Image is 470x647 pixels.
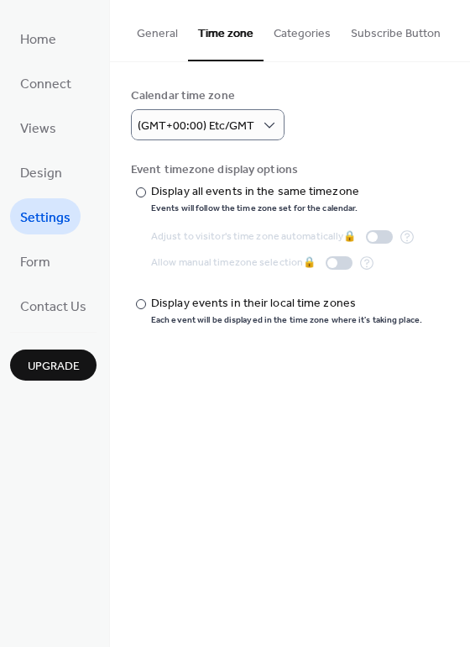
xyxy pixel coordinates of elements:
[10,198,81,234] a: Settings
[151,314,422,326] div: Each event will be displayed in the time zone where it's taking place.
[10,20,66,56] a: Home
[20,160,62,187] span: Design
[151,203,363,214] div: Events will follow the time zone set for the calendar.
[28,358,80,376] span: Upgrade
[10,350,97,381] button: Upgrade
[20,71,71,97] span: Connect
[151,183,359,201] div: Display all events in the same timezone
[20,294,86,320] span: Contact Us
[10,287,97,323] a: Contact Us
[151,295,419,313] div: Display events in their local time zones
[131,87,446,105] div: Calendar time zone
[10,243,60,279] a: Form
[20,27,56,53] span: Home
[20,250,50,276] span: Form
[138,115,254,138] span: (GMT+00:00) Etc/GMT
[131,161,446,179] div: Event timezone display options
[10,154,72,190] a: Design
[20,116,56,142] span: Views
[10,109,66,145] a: Views
[20,205,70,231] span: Settings
[10,65,81,101] a: Connect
